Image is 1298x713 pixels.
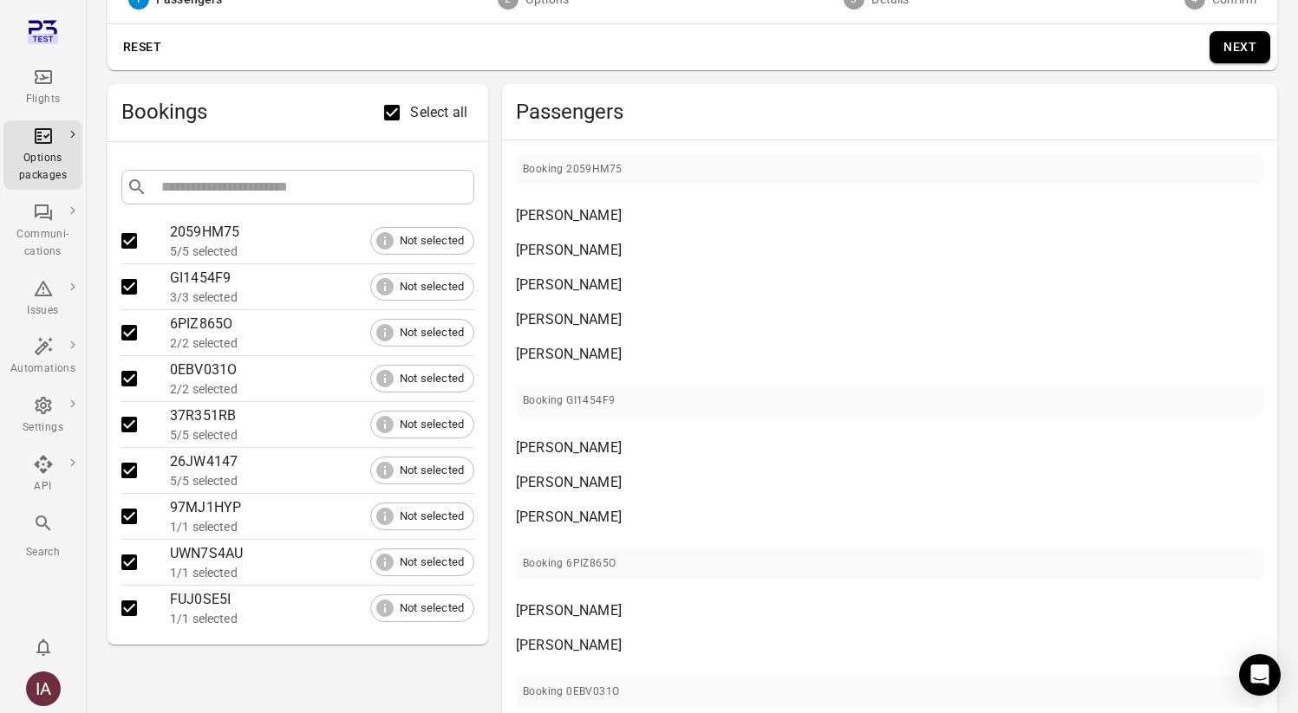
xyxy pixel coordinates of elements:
[516,635,1222,656] div: [PERSON_NAME]
[390,508,473,525] span: Not selected
[3,197,82,266] a: Communi-cations
[170,451,474,472] div: 26JW4147
[170,405,474,426] div: 37R351RB
[516,472,1222,493] div: [PERSON_NAME]
[516,344,1222,365] div: [PERSON_NAME]
[170,472,474,489] div: 5/5 selected
[10,150,75,185] div: Options packages
[410,102,467,123] span: Select all
[523,161,622,178] div: Booking 2059HM75
[3,508,82,566] button: Search
[390,600,473,617] span: Not selected
[170,222,474,243] div: 2059HM75
[3,120,82,190] a: Options packages
[10,302,75,320] div: Issues
[3,449,82,501] a: API
[1239,654,1281,696] div: Open Intercom Messenger
[3,390,82,442] a: Settings
[170,543,474,564] div: UWN7S4AU
[121,98,383,126] h2: Bookings
[390,554,473,571] span: Not selected
[523,555,616,573] div: Booking 6PIZ865O
[516,240,1222,261] div: [PERSON_NAME]
[170,314,474,334] div: 6PIZ865O
[390,462,473,479] span: Not selected
[516,507,1222,528] div: [PERSON_NAME]
[114,31,170,63] button: Reset
[170,426,474,444] div: 5/5 selected
[3,331,82,383] a: Automations
[390,278,473,295] span: Not selected
[516,275,1222,295] div: [PERSON_NAME]
[170,360,474,380] div: 0EBV031O
[170,243,474,260] div: 5/5 selected
[3,62,82,113] a: Flights
[10,419,75,437] div: Settings
[170,610,474,627] div: 1/1 selected
[170,589,474,610] div: FUJ0SE5I
[10,478,75,496] div: API
[523,392,615,410] div: Booking GI1454F9
[3,273,82,325] a: Issues
[10,360,75,378] div: Automations
[523,684,619,701] div: Booking 0EBV031O
[516,309,1222,330] div: [PERSON_NAME]
[170,334,474,352] div: 2/2 selected
[26,630,61,664] button: Notifications
[516,205,1222,226] div: [PERSON_NAME]
[516,98,1263,126] span: Passengers
[170,564,474,581] div: 1/1 selected
[170,518,474,535] div: 1/1 selected
[10,226,75,261] div: Communi-cations
[170,268,474,288] div: GI1454F9
[390,416,473,433] span: Not selected
[170,288,474,306] div: 3/3 selected
[390,370,473,387] span: Not selected
[19,664,68,713] button: Iris AviLabs
[516,438,1222,458] div: [PERSON_NAME]
[10,544,75,561] div: Search
[1210,31,1270,63] button: Next
[26,671,61,706] div: IA
[390,324,473,341] span: Not selected
[390,232,473,250] span: Not selected
[516,600,1222,621] div: [PERSON_NAME]
[10,91,75,108] div: Flights
[170,497,474,518] div: 97MJ1HYP
[170,380,474,398] div: 2/2 selected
